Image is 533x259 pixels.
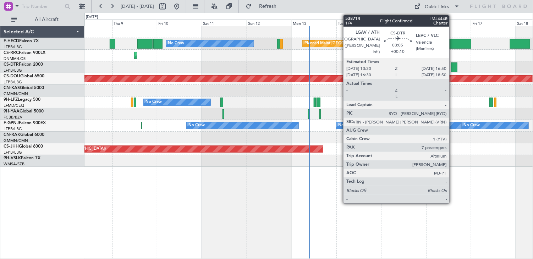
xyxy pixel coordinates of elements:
[4,144,43,149] a: CS-JHHGlobal 6000
[4,86,44,90] a: CN-KASGlobal 5000
[338,120,355,131] div: No Crew
[381,20,426,26] div: Wed 15
[86,14,98,20] div: [DATE]
[4,62,19,67] span: CS-DTR
[168,38,185,49] div: No Crew
[4,74,44,78] a: CS-DOUGlobal 6500
[188,120,205,131] div: No Crew
[4,133,44,137] a: CN-RAKGlobal 6000
[4,156,21,160] span: 9H-VSLK
[242,1,285,12] button: Refresh
[22,1,62,12] input: Trip Number
[4,109,20,114] span: 9H-YAA
[4,138,28,143] a: GMMN/CMN
[4,62,43,67] a: CS-DTRFalcon 2000
[67,20,112,26] div: Wed 8
[4,103,24,108] a: LFMD/CEQ
[4,51,19,55] span: CS-RRC
[4,156,40,160] a: 9H-VSLKFalcon 7X
[247,20,291,26] div: Sun 12
[4,56,26,61] a: DNMM/LOS
[4,144,19,149] span: CS-JHH
[136,50,210,61] div: Planned Maint Lagos ([PERSON_NAME])
[336,20,381,26] div: Tue 14
[292,20,336,26] div: Mon 13
[4,91,28,97] a: GMMN/CMN
[463,120,480,131] div: No Crew
[4,109,44,114] a: 9H-YAAGlobal 5000
[4,51,45,55] a: CS-RRCFalcon 900LX
[411,1,463,12] button: Quick Links
[4,39,19,43] span: F-HECD
[304,38,416,49] div: Planned Maint [GEOGRAPHIC_DATA] ([GEOGRAPHIC_DATA])
[4,74,20,78] span: CS-DOU
[8,14,77,25] button: All Aircraft
[4,161,24,167] a: WMSA/SZB
[4,44,22,50] a: LFPB/LBG
[253,4,283,9] span: Refresh
[4,39,39,43] a: F-HECDFalcon 7X
[157,20,202,26] div: Fri 10
[121,3,154,10] span: [DATE] - [DATE]
[4,79,22,85] a: LFPB/LBG
[4,98,18,102] span: 9H-LPZ
[145,97,162,108] div: No Crew
[4,121,46,125] a: F-GPNJFalcon 900EX
[425,4,449,11] div: Quick Links
[4,68,22,73] a: LFPB/LBG
[4,115,22,120] a: FCBB/BZV
[4,86,20,90] span: CN-KAS
[426,20,471,26] div: Thu 16
[4,121,19,125] span: F-GPNJ
[202,20,247,26] div: Sat 11
[4,133,20,137] span: CN-RAK
[4,126,22,132] a: LFPB/LBG
[4,150,22,155] a: LFPB/LBG
[4,98,40,102] a: 9H-LPZLegacy 500
[112,20,157,26] div: Thu 9
[471,20,516,26] div: Fri 17
[18,17,75,22] span: All Aircraft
